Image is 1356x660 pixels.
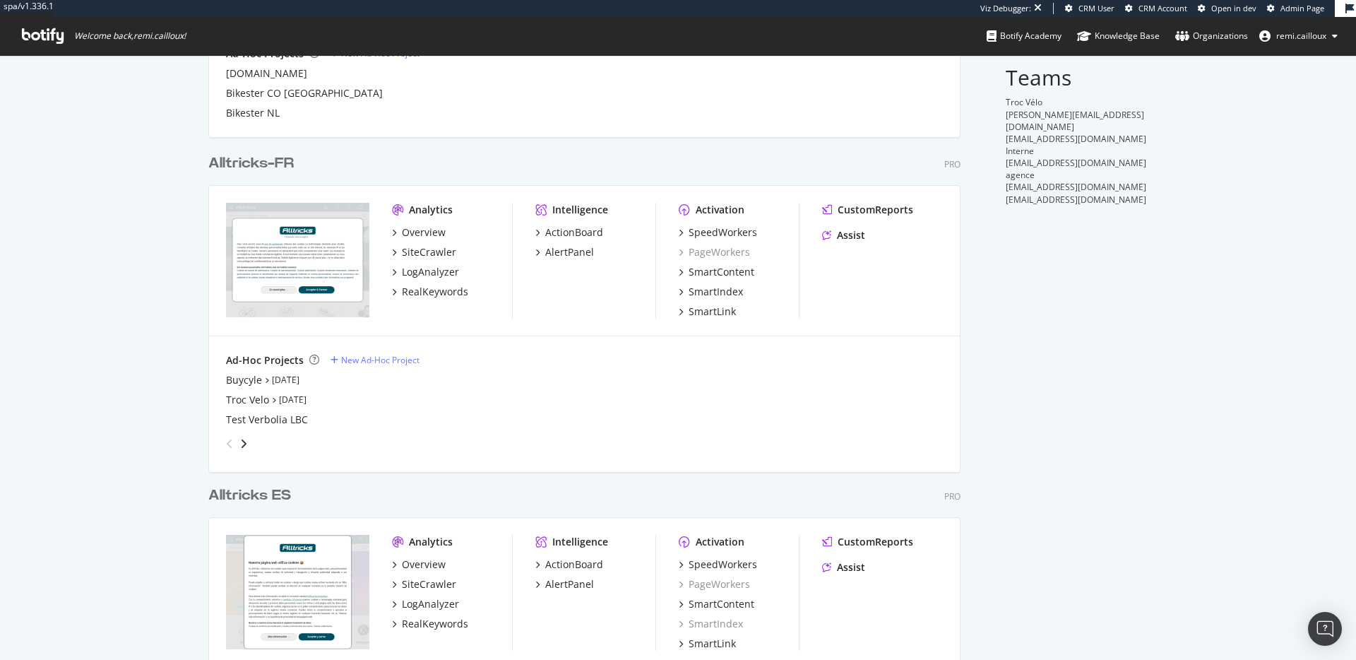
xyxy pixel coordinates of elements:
a: Organizations [1175,17,1248,55]
div: Activation [696,535,744,549]
div: New Ad-Hoc Project [341,354,420,366]
a: Open in dev [1198,3,1256,14]
a: Alltricks ES [208,485,297,506]
div: SmartLink [689,305,736,319]
div: ActionBoard [545,558,603,572]
a: SiteCrawler [392,245,456,259]
span: [EMAIL_ADDRESS][DOMAIN_NAME] [1006,157,1146,169]
a: SiteCrawler [392,577,456,591]
a: Alltricks-FR [208,153,299,174]
div: Botify Academy [987,29,1061,43]
a: SpeedWorkers [679,558,757,572]
a: AlertPanel [535,245,594,259]
div: Knowledge Base [1077,29,1160,43]
div: SmartContent [689,265,754,279]
div: SmartIndex [689,285,743,299]
a: ActionBoard [535,558,603,572]
a: CustomReports [822,203,913,217]
div: SmartLink [689,637,736,651]
a: SmartContent [679,265,754,279]
a: PageWorkers [679,577,750,591]
span: Open in dev [1211,3,1256,13]
a: ActionBoard [535,225,603,240]
div: Intelligence [552,203,608,217]
a: AlertPanel [535,577,594,591]
a: Troc Velo [226,393,269,407]
div: Troc Vélo [1006,96,1148,108]
a: CRM Account [1125,3,1187,14]
button: remi.cailloux [1248,25,1349,47]
a: Admin Page [1267,3,1324,14]
div: Analytics [409,203,453,217]
span: [EMAIL_ADDRESS][DOMAIN_NAME] [1006,194,1146,206]
div: AlertPanel [545,245,594,259]
div: SiteCrawler [402,245,456,259]
a: CustomReports [822,535,913,549]
div: Assist [837,228,865,242]
a: SmartIndex [679,617,743,631]
div: Activation [696,203,744,217]
a: Overview [392,558,446,572]
h2: Teams [1006,66,1148,89]
a: [DATE] [272,374,299,386]
a: [DOMAIN_NAME] [226,66,307,81]
div: angle-right [239,437,249,451]
div: Interne [1006,145,1148,157]
a: SmartIndex [679,285,743,299]
div: ActionBoard [545,225,603,240]
a: [DATE] [279,394,307,406]
span: remi.cailloux [1276,30,1326,42]
div: Analytics [409,535,453,549]
div: Pro [944,490,961,502]
div: CustomReports [838,535,913,549]
div: CustomReports [838,203,913,217]
span: [EMAIL_ADDRESS][DOMAIN_NAME] [1006,133,1146,145]
span: CRM User [1078,3,1114,13]
a: SmartContent [679,597,754,611]
a: LogAnalyzer [392,265,459,279]
div: Open Intercom Messenger [1308,612,1342,646]
a: Assist [822,560,865,574]
a: Botify Academy [987,17,1061,55]
a: New Ad-Hoc Project [331,354,420,366]
div: SiteCrawler [402,577,456,591]
div: Assist [837,560,865,574]
span: Welcome back, remi.cailloux ! [74,30,186,42]
span: Admin Page [1280,3,1324,13]
div: Alltricks-FR [208,153,294,174]
div: Overview [402,225,446,240]
div: RealKeywords [402,285,468,299]
div: Viz Debugger: [980,3,1031,14]
div: RealKeywords [402,617,468,631]
a: CRM User [1065,3,1114,14]
span: [EMAIL_ADDRESS][DOMAIN_NAME] [1006,181,1146,193]
div: Overview [402,558,446,572]
div: LogAnalyzer [402,265,459,279]
div: SpeedWorkers [689,225,757,240]
a: Assist [822,228,865,242]
span: CRM Account [1138,3,1187,13]
a: RealKeywords [392,617,468,631]
a: Test Verbolia LBC [226,413,308,427]
img: alltricks.fr [226,203,369,317]
div: Bikester NL [226,106,280,120]
div: Ad-Hoc Projects [226,353,304,367]
div: Pro [944,158,961,170]
a: SpeedWorkers [679,225,757,240]
img: alltricks.es [226,535,369,649]
div: Alltricks ES [208,485,291,506]
a: Bikester CO [GEOGRAPHIC_DATA] [226,86,383,100]
div: AlertPanel [545,577,594,591]
a: SmartLink [679,305,736,319]
a: Buycyle [226,373,262,387]
a: SmartLink [679,637,736,651]
a: RealKeywords [392,285,468,299]
div: PageWorkers [679,245,750,259]
div: SpeedWorkers [689,558,757,572]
